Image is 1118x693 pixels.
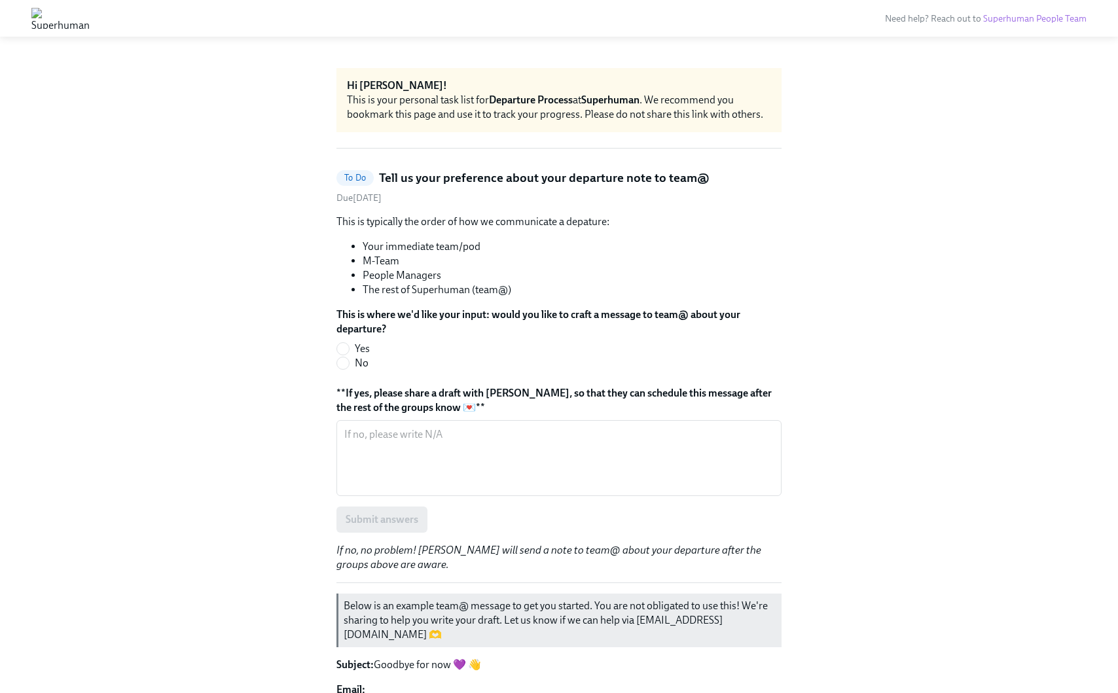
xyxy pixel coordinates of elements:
[336,308,782,336] label: This is where we'd like your input: would you like to craft a message to team@ about your departure?
[336,544,761,571] em: If no, no problem! [PERSON_NAME] will send a note to team@ about your departure after the groups ...
[363,254,782,268] li: M-Team
[489,94,573,106] strong: Departure Process
[336,192,382,204] span: Wednesday, October 8th 2025, 6:00 am
[355,356,369,370] span: No
[336,169,782,204] a: To DoTell us your preference about your departure note to team@Due[DATE]
[336,386,782,415] label: **If yes, please share a draft with [PERSON_NAME], so that they can schedule this message after t...
[344,599,776,642] p: Below is an example team@ message to get you started. You are not obligated to use this! We're sh...
[347,79,447,92] strong: Hi [PERSON_NAME]!
[581,94,640,106] strong: Superhuman
[336,658,782,672] p: Goodbye for now 💜 👋
[355,342,370,356] span: Yes
[347,93,771,122] div: This is your personal task list for at . We recommend you bookmark this page and use it to track ...
[363,240,782,254] li: Your immediate team/pod
[31,8,90,29] img: Superhuman
[336,173,374,183] span: To Do
[363,283,782,297] li: The rest of Superhuman (team@)
[983,13,1087,24] a: Superhuman People Team
[379,169,710,187] h5: Tell us your preference about your departure note to team@
[336,658,374,671] strong: Subject:
[336,215,782,229] p: This is typically the order of how we communicate a depature:
[885,13,1087,24] span: Need help? Reach out to
[363,268,782,283] li: People Managers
